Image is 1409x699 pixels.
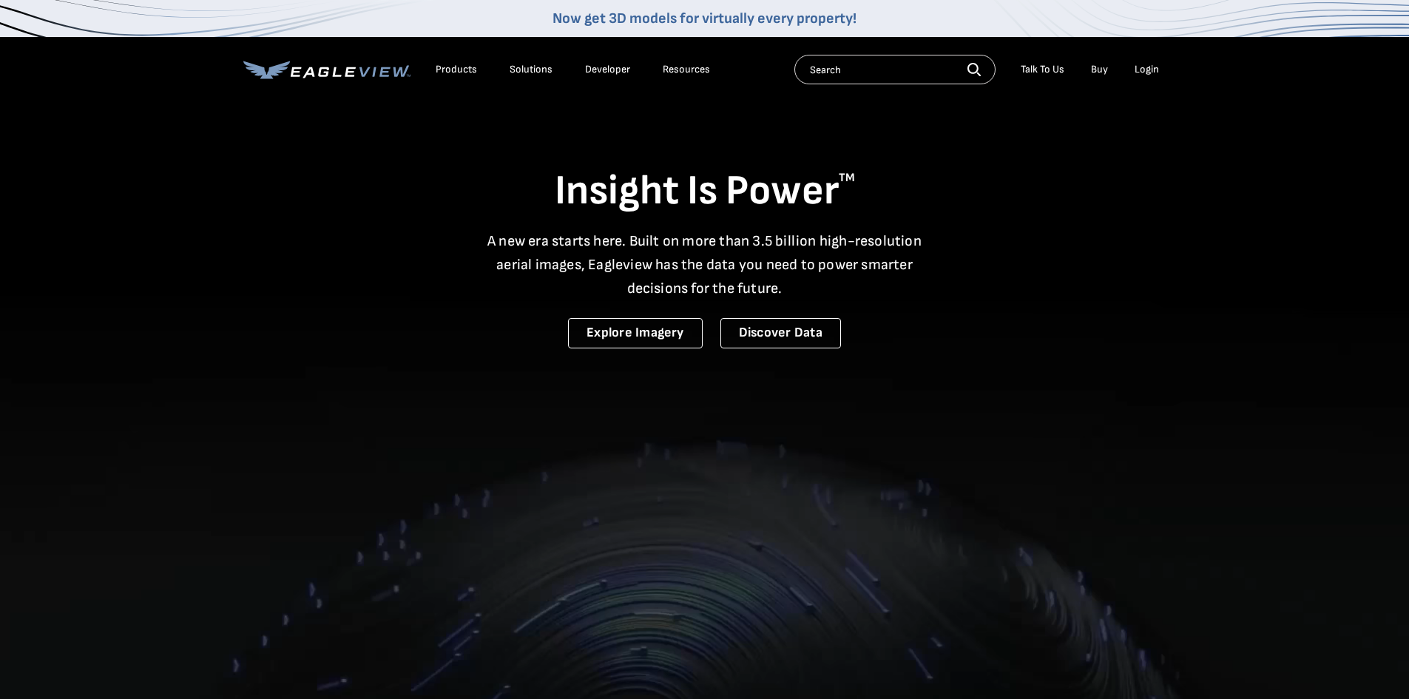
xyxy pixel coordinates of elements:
[720,318,841,348] a: Discover Data
[1021,63,1064,76] div: Talk To Us
[839,171,855,185] sup: TM
[436,63,477,76] div: Products
[663,63,710,76] div: Resources
[479,229,931,300] p: A new era starts here. Built on more than 3.5 billion high-resolution aerial images, Eagleview ha...
[510,63,553,76] div: Solutions
[1135,63,1159,76] div: Login
[243,166,1166,217] h1: Insight Is Power
[568,318,703,348] a: Explore Imagery
[1091,63,1108,76] a: Buy
[794,55,996,84] input: Search
[585,63,630,76] a: Developer
[553,10,856,27] a: Now get 3D models for virtually every property!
